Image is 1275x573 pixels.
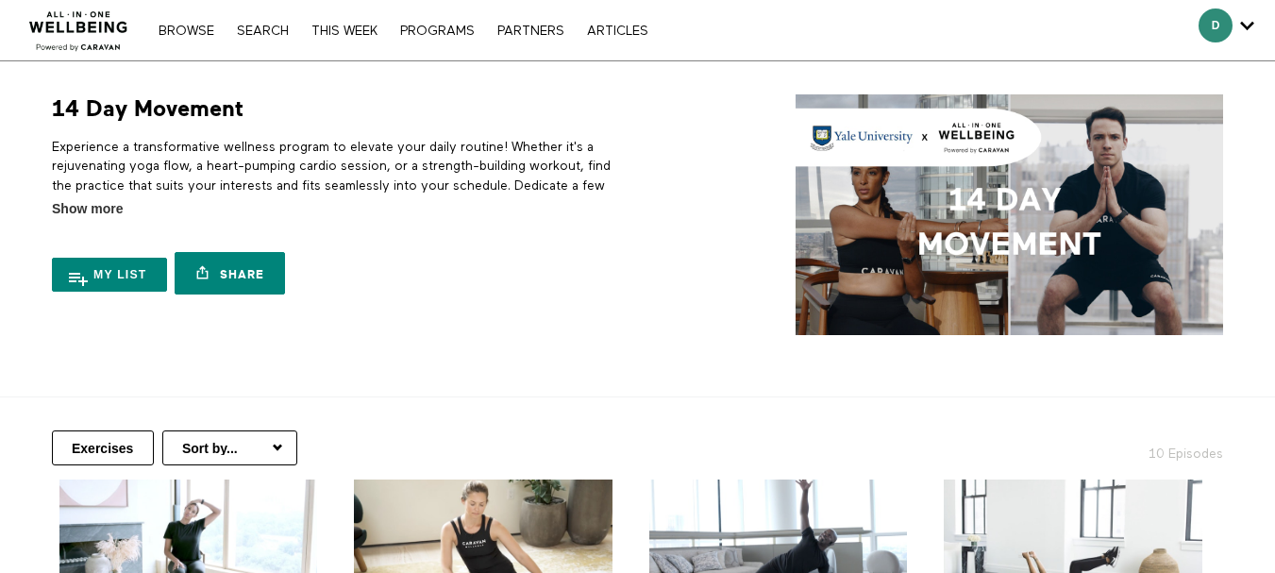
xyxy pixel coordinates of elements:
[149,25,224,38] a: Browse
[52,199,123,219] span: Show more
[149,21,657,40] nav: Primary
[52,94,243,124] h1: 14 Day Movement
[391,25,484,38] a: PROGRAMS
[52,258,167,292] button: My list
[1022,430,1234,463] h2: 10 Episodes
[302,25,387,38] a: THIS WEEK
[488,25,574,38] a: PARTNERS
[227,25,298,38] a: Search
[175,252,284,295] a: Share
[578,25,658,38] a: ARTICLES
[52,138,630,233] p: Experience a transformative wellness program to elevate your daily routine! Whether it's a rejuve...
[796,94,1223,335] img: 14 Day Movement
